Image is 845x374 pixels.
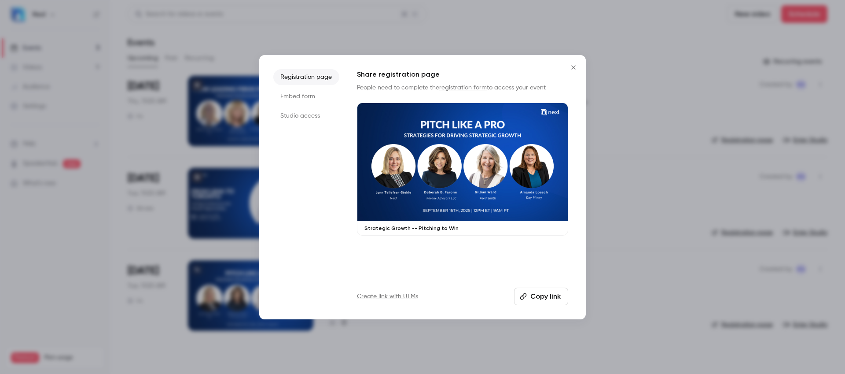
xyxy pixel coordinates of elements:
h1: Share registration page [357,69,568,80]
button: Close [565,59,582,76]
a: registration form [439,85,487,91]
li: Embed form [273,89,339,104]
p: Strategic Growth -- Pitching to Win [364,225,561,232]
li: Studio access [273,108,339,124]
li: Registration page [273,69,339,85]
button: Copy link [514,288,568,305]
p: People need to complete the to access your event [357,83,568,92]
a: Strategic Growth -- Pitching to Win [357,103,568,236]
a: Create link with UTMs [357,292,418,301]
